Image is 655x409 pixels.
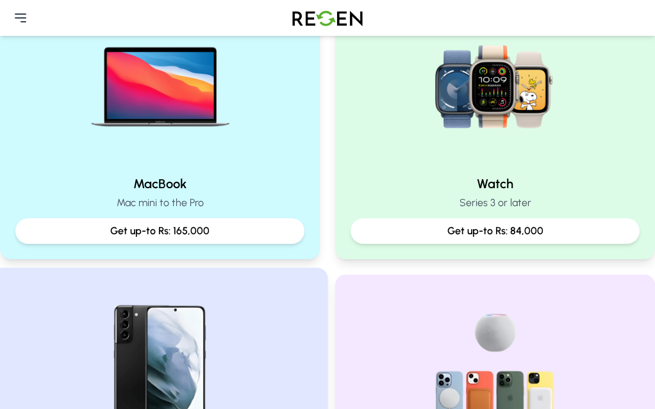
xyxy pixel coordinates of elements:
[351,175,640,193] h2: Watch
[26,223,294,239] p: Get up-to Rs: 165,000
[78,1,242,164] img: MacBook
[361,223,629,239] p: Get up-to Rs: 84,000
[15,175,304,193] h2: MacBook
[15,195,304,211] p: Mac mini to the Pro
[413,1,577,164] img: Watch
[351,195,640,211] p: Series 3 or later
